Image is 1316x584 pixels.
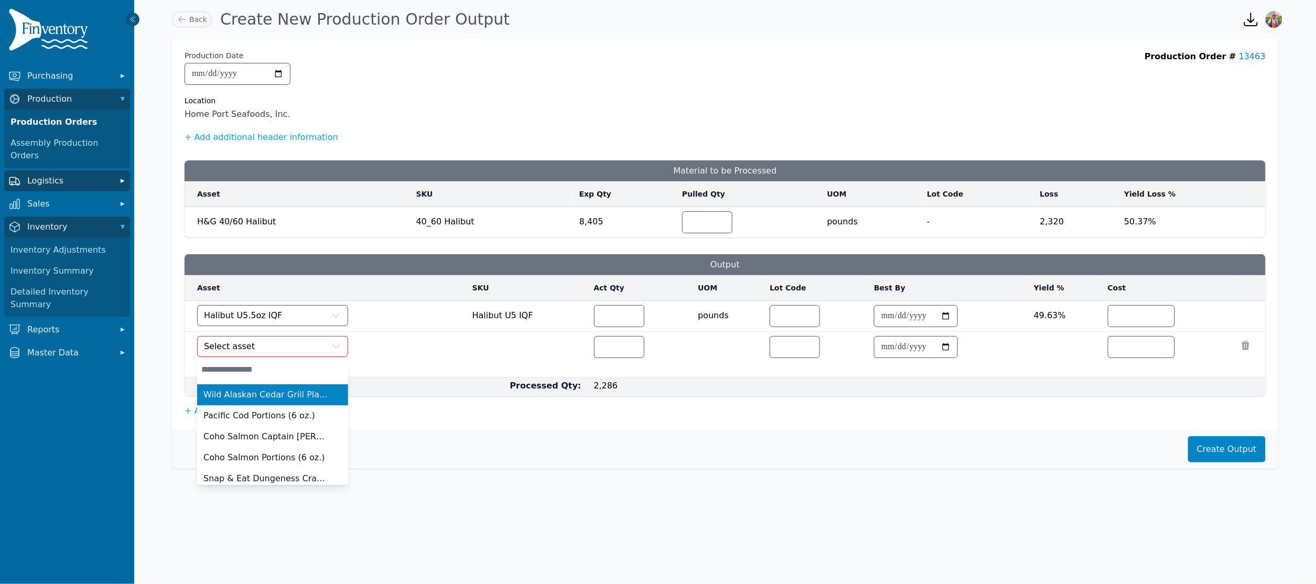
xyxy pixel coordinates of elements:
[4,319,130,340] button: Reports
[27,175,111,187] span: Logistics
[6,261,128,282] a: Inventory Summary
[185,405,343,417] button: + Add output to this production order
[1145,51,1236,61] span: Production Order #
[1102,275,1234,301] th: Cost
[821,181,921,207] th: UOM
[27,70,111,82] span: Purchasing
[1148,217,1156,226] span: %
[6,112,128,133] a: Production Orders
[1118,207,1266,238] td: 50.37
[197,305,348,326] button: Halibut U5.5oz IQF
[197,359,348,380] input: Select asset
[6,133,128,166] a: Assembly Production Orders
[27,93,111,105] span: Production
[1028,301,1102,332] td: 49.63
[185,108,290,121] span: Home Port Seafoods, Inc.
[1239,51,1266,61] a: 13463
[676,181,821,207] th: Pulled Qty
[921,181,1033,207] th: Lot Code
[763,275,868,301] th: Lot Code
[573,207,676,238] td: 8,405
[868,275,1028,301] th: Best By
[4,342,130,363] button: Master Data
[594,381,618,391] span: 2,286
[185,131,338,144] button: + Add additional header information
[185,275,466,301] th: Asset
[185,377,588,397] td: Processed Qty:
[410,207,573,238] td: 40_60 Halibut
[1058,310,1066,320] span: %
[927,211,1027,228] span: -
[185,254,1266,275] h3: Output
[4,89,130,110] button: Production
[1034,181,1118,207] th: Loss
[27,198,111,210] span: Sales
[172,12,212,27] a: Back
[1266,11,1282,28] img: Sera Wheeler
[692,275,763,301] th: UOM
[8,8,92,55] img: Finventory
[1188,436,1266,462] button: Create Output
[1028,275,1102,301] th: Yield %
[466,275,588,301] th: SKU
[410,181,573,207] th: SKU
[27,323,111,336] span: Reports
[6,240,128,261] a: Inventory Adjustments
[27,221,111,233] span: Inventory
[698,303,757,322] span: pounds
[185,50,243,61] label: Production Date
[4,217,130,237] button: Inventory
[185,95,290,106] div: Location
[185,181,410,207] th: Asset
[4,170,130,191] button: Logistics
[204,340,255,353] span: Select asset
[197,336,348,357] button: Select asset
[466,301,588,332] td: Halibut U5 IQF
[204,309,282,322] span: Halibut U5.5oz IQF
[573,181,676,207] th: Exp Qty
[220,10,510,29] h1: Create New Production Order Output
[6,282,128,315] a: Detailed Inventory Summary
[197,217,276,226] span: H&G 40/60 Halibut
[1241,340,1251,351] button: Remove
[203,388,329,401] span: Wild Alaskan Cedar Grill Plank
[4,193,130,214] button: Sales
[1118,181,1266,207] th: Yield Loss %
[4,66,130,86] button: Purchasing
[1034,207,1118,238] td: 2,320
[27,347,111,359] span: Master Data
[185,160,1266,181] h3: Material to be Processed
[588,275,692,301] th: Act Qty
[827,209,915,228] span: pounds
